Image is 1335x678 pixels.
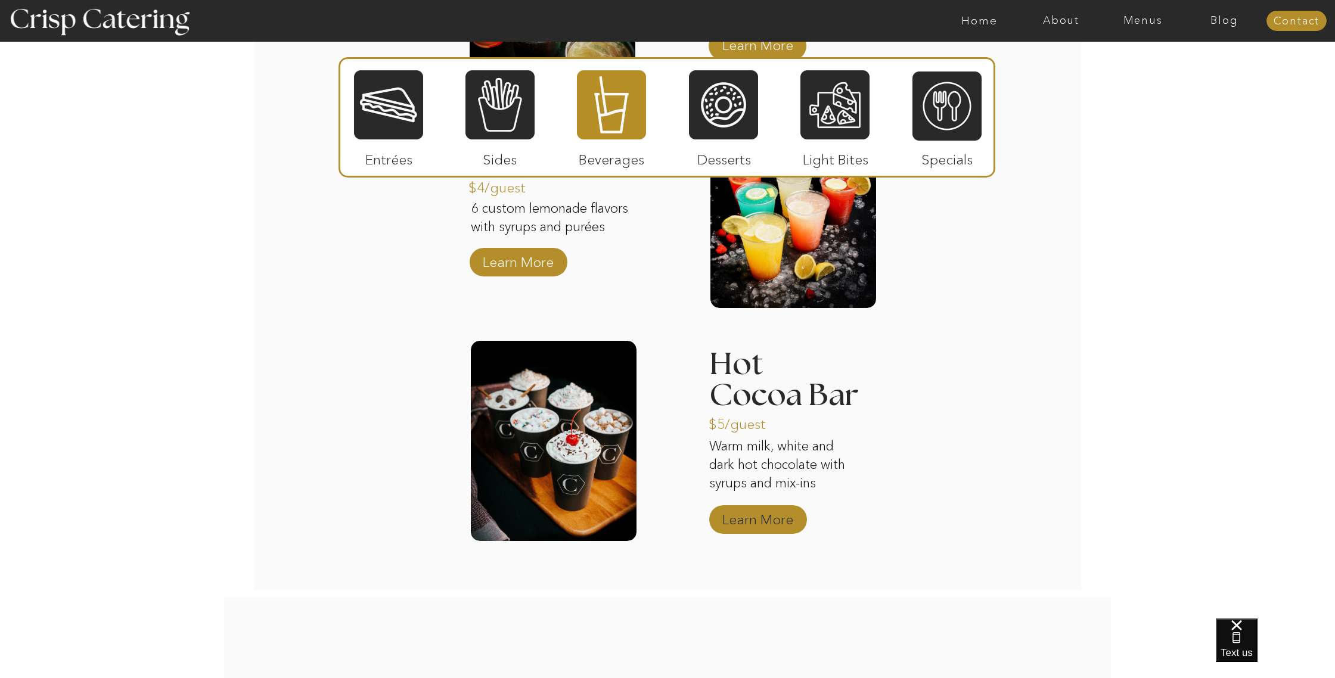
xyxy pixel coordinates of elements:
[468,167,548,202] p: $4/guest
[572,139,651,174] p: Beverages
[684,139,763,174] p: Desserts
[1184,15,1265,27] a: Blog
[907,139,986,174] p: Specials
[709,437,850,494] p: Warm milk, white and dark hot chocolate with syrups and mix-ins
[349,139,429,174] p: Entrées
[471,200,639,257] p: 6 custom lemonade flavors with syrups and purées
[460,139,539,174] p: Sides
[718,499,797,534] a: Learn More
[939,15,1020,27] a: Home
[1216,618,1335,678] iframe: podium webchat widget bubble
[718,25,797,60] a: Learn More
[479,242,558,276] a: Learn More
[1020,15,1102,27] a: About
[709,349,867,381] h3: Hot Cocoa Bar
[1102,15,1184,27] a: Menus
[709,404,788,438] a: $5/guest
[796,139,875,174] p: Light Bites
[1266,15,1327,27] a: Contact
